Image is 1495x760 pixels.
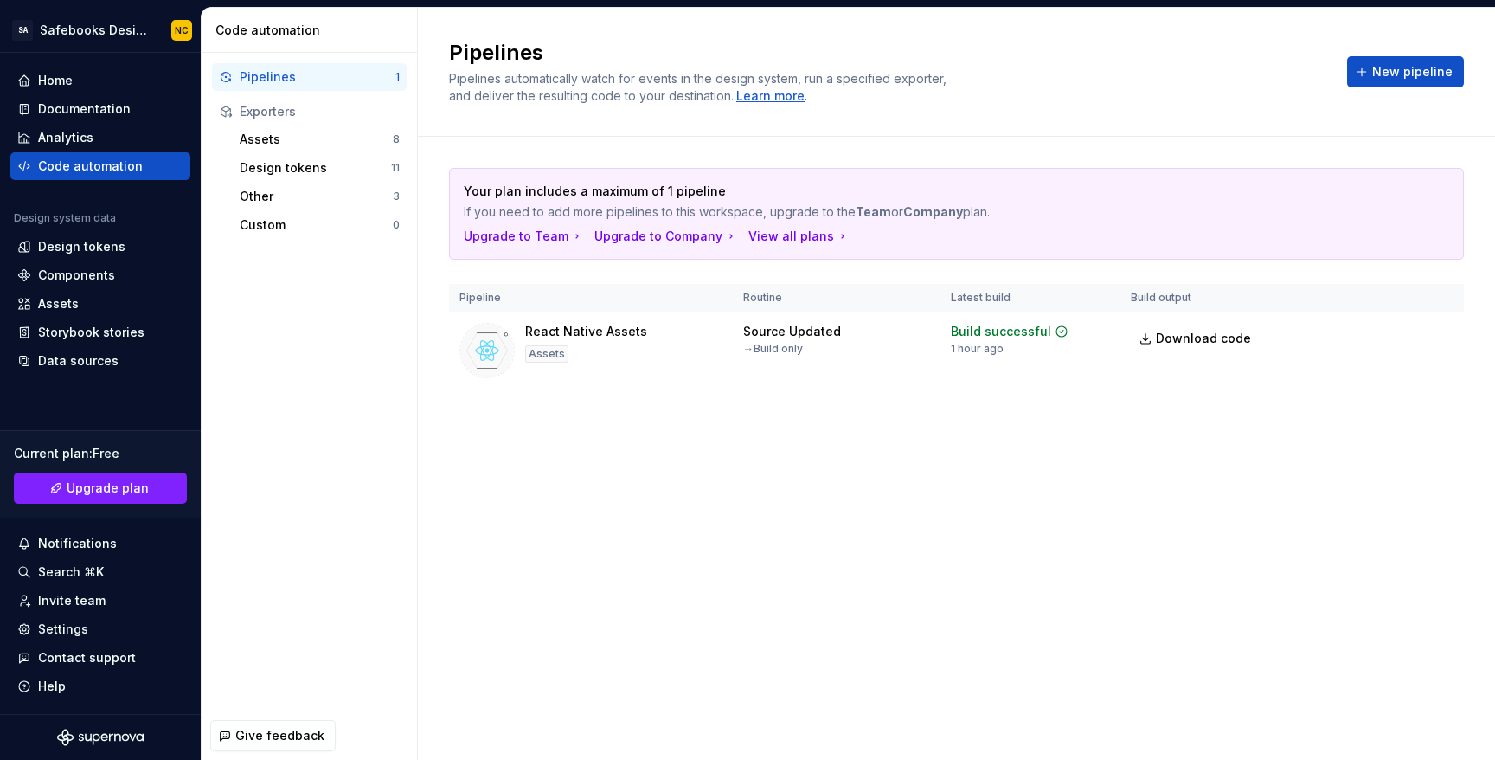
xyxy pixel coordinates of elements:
button: SASafebooks Design SystemNC [3,11,197,48]
span: New pipeline [1372,63,1453,81]
div: Assets [240,131,393,148]
button: Upgrade to Team [464,228,584,245]
strong: Team [856,204,891,219]
a: Components [10,261,190,289]
div: NC [175,23,189,37]
button: Contact support [10,644,190,672]
a: Upgrade plan [14,473,187,504]
div: Design tokens [240,159,391,177]
a: Settings [10,615,190,643]
svg: Supernova Logo [57,729,144,746]
strong: Company [903,204,963,219]
div: Assets [525,345,568,363]
div: Build successful [951,323,1051,340]
div: Design tokens [38,238,125,255]
div: Safebooks Design System [40,22,151,39]
button: Other3 [233,183,407,210]
div: Source Updated [743,323,841,340]
button: Custom0 [233,211,407,239]
div: 8 [393,132,400,146]
div: → Build only [743,342,803,356]
a: Download code [1131,323,1262,354]
th: Routine [733,284,940,312]
div: Pipelines [240,68,395,86]
div: 11 [391,161,400,175]
span: Give feedback [235,727,324,744]
button: Assets8 [233,126,407,153]
a: Code automation [10,152,190,180]
a: Design tokens [10,233,190,261]
div: Storybook stories [38,324,144,341]
h2: Pipelines [449,39,1326,67]
a: Analytics [10,124,190,151]
p: If you need to add more pipelines to this workspace, upgrade to the or plan. [464,203,1328,221]
div: Exporters [240,103,400,120]
div: Analytics [38,129,93,146]
button: Upgrade to Company [594,228,738,245]
a: Documentation [10,95,190,123]
a: Learn more [736,87,805,105]
button: Search ⌘K [10,558,190,586]
button: View all plans [748,228,850,245]
div: Assets [38,295,79,312]
div: 3 [393,190,400,203]
span: Pipelines automatically watch for events in the design system, run a specified exporter, and deli... [449,71,950,103]
div: 1 [395,70,400,84]
div: Documentation [38,100,131,118]
div: Components [38,267,115,284]
a: Invite team [10,587,190,615]
div: 0 [393,218,400,232]
span: Download code [1156,330,1251,347]
a: Data sources [10,347,190,375]
div: Notifications [38,535,117,552]
div: Custom [240,216,393,234]
button: Help [10,673,190,700]
p: Your plan includes a maximum of 1 pipeline [464,183,1328,200]
div: React Native Assets [525,323,647,340]
div: 1 hour ago [951,342,1004,356]
div: Contact support [38,649,136,667]
th: Build output [1120,284,1273,312]
div: Current plan : Free [14,445,187,462]
div: Help [38,678,66,695]
div: Code automation [38,158,143,175]
button: Design tokens11 [233,154,407,182]
a: Home [10,67,190,94]
div: Code automation [215,22,410,39]
div: Invite team [38,592,106,609]
div: Home [38,72,73,89]
button: New pipeline [1347,56,1464,87]
button: Give feedback [210,720,336,751]
span: Upgrade plan [67,480,149,497]
div: SA [12,20,33,41]
div: Search ⌘K [38,564,104,581]
th: Pipeline [449,284,733,312]
div: Data sources [38,352,119,370]
button: Pipelines1 [212,63,407,91]
th: Latest build [940,284,1120,312]
div: Other [240,188,393,205]
button: Notifications [10,530,190,557]
div: Settings [38,621,88,638]
span: . [734,90,807,103]
div: Design system data [14,211,116,225]
a: Assets [10,290,190,318]
a: Storybook stories [10,319,190,346]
